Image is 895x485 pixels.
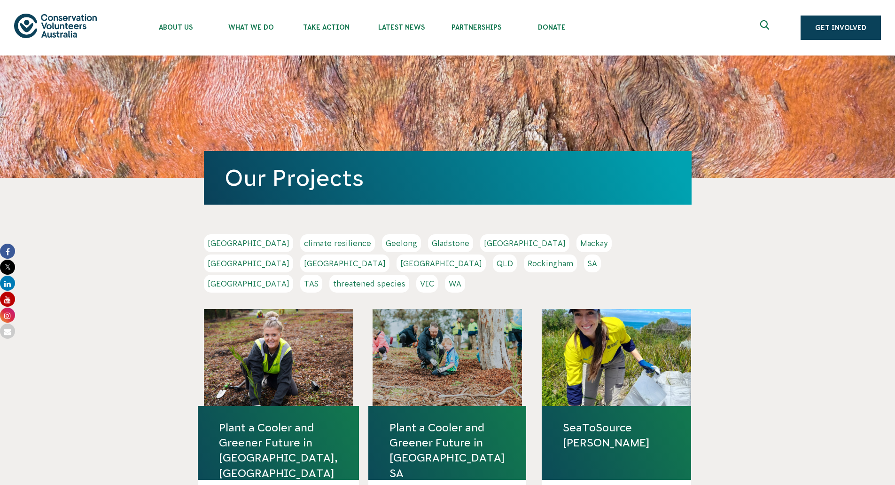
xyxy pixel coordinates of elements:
[563,420,670,450] a: SeaToSource [PERSON_NAME]
[576,234,612,252] a: Mackay
[204,254,293,272] a: [GEOGRAPHIC_DATA]
[445,275,465,293] a: WA
[760,20,772,35] span: Expand search box
[300,275,322,293] a: TAS
[300,254,389,272] a: [GEOGRAPHIC_DATA]
[397,254,486,272] a: [GEOGRAPHIC_DATA]
[428,234,473,252] a: Gladstone
[364,24,439,31] span: Latest News
[493,254,517,272] a: QLD
[439,24,514,31] span: Partnerships
[219,420,338,481] a: Plant a Cooler and Greener Future in [GEOGRAPHIC_DATA], [GEOGRAPHIC_DATA]
[382,234,421,252] a: Geelong
[755,16,777,39] button: Expand search box Close search box
[514,24,589,31] span: Donate
[300,234,375,252] a: climate resilience
[416,275,438,293] a: VIC
[329,275,409,293] a: threatened species
[801,16,881,40] a: Get Involved
[584,254,601,272] a: SA
[14,14,97,38] img: logo.svg
[204,275,293,293] a: [GEOGRAPHIC_DATA]
[213,24,288,31] span: What We Do
[524,254,577,272] a: Rockingham
[389,420,505,481] a: Plant a Cooler and Greener Future in [GEOGRAPHIC_DATA] SA
[225,165,364,191] a: Our Projects
[204,234,293,252] a: [GEOGRAPHIC_DATA]
[288,24,364,31] span: Take Action
[138,24,213,31] span: About Us
[480,234,569,252] a: [GEOGRAPHIC_DATA]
